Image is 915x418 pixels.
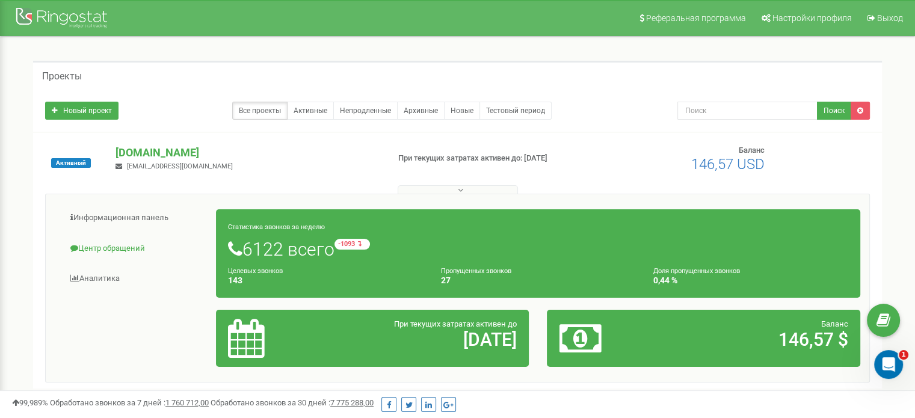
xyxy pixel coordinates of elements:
small: Статистика звонков за неделю [228,223,325,231]
span: Баланс [821,319,848,328]
span: Обработано звонков за 30 дней : [211,398,374,407]
a: Тестовый период [479,102,552,120]
span: При текущих затратах активен до [394,319,517,328]
a: Аналитика [55,264,217,294]
h2: 146,57 $ [662,330,848,349]
h2: [DATE] [330,330,517,349]
span: Реферальная программа [646,13,746,23]
span: 146,57 USD [691,156,765,173]
a: Новый проект [45,102,119,120]
small: Доля пропущенных звонков [653,267,740,275]
span: Обработано звонков за 7 дней : [50,398,209,407]
small: Целевых звонков [228,267,283,275]
span: Настройки профиля [772,13,852,23]
iframe: Intercom live chat [874,350,903,379]
h5: Проекты [42,71,82,82]
input: Поиск [677,102,818,120]
p: [DOMAIN_NAME] [116,145,378,161]
h4: 0,44 % [653,276,848,285]
a: Центр обращений [55,234,217,263]
a: Все проекты [232,102,288,120]
span: Выход [877,13,903,23]
h4: 143 [228,276,423,285]
h4: 27 [441,276,636,285]
u: 7 775 288,00 [330,398,374,407]
span: 99,989% [12,398,48,407]
a: Новые [444,102,480,120]
button: Поиск [817,102,851,120]
small: -1093 [334,239,370,250]
p: При текущих затратах активен до: [DATE] [398,153,591,164]
span: Активный [51,158,91,168]
span: [EMAIL_ADDRESS][DOMAIN_NAME] [127,162,233,170]
a: Информационная панель [55,203,217,233]
span: Баланс [739,146,765,155]
u: 1 760 712,00 [165,398,209,407]
a: Архивные [397,102,445,120]
h1: 6122 всего [228,239,848,259]
span: 1 [899,350,908,360]
a: Активные [287,102,334,120]
small: Пропущенных звонков [441,267,511,275]
a: Непродленные [333,102,398,120]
